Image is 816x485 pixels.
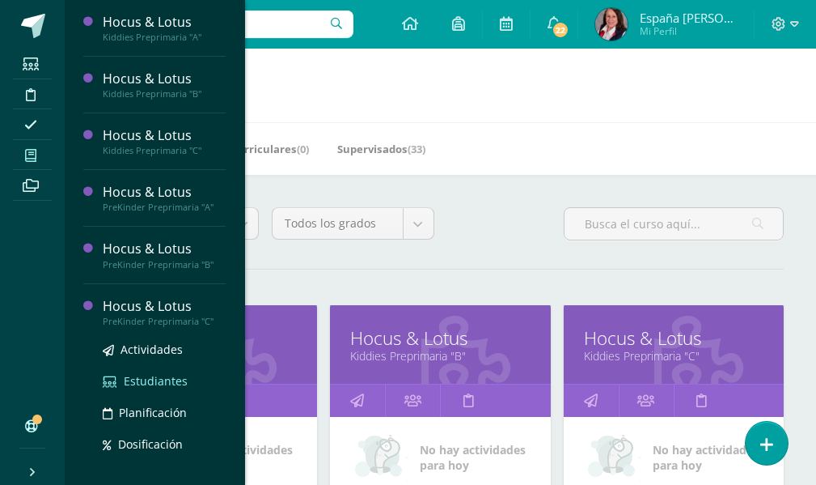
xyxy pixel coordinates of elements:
[103,316,226,327] div: PreKinder Preprimaria "C"
[420,442,526,473] span: No hay actividades para hoy
[640,24,737,38] span: Mi Perfil
[103,70,226,88] div: Hocus & Lotus
[595,8,628,40] img: e45c34f08cf310358f69c93bbc1ca88f.png
[103,13,226,32] div: Hocus & Lotus
[564,208,783,240] input: Busca el curso aquí...
[355,433,408,482] img: no_activities_small.png
[640,10,737,26] span: España [PERSON_NAME]
[273,208,433,239] a: Todos los grados
[103,240,226,258] div: Hocus & Lotus
[103,145,226,156] div: Kiddies Preprimaria "C"
[120,342,183,357] span: Actividades
[103,183,226,213] a: Hocus & LotusPreKinder Preprimaria "A"
[584,348,763,364] a: Kiddies Preprimaria "C"
[103,297,226,316] div: Hocus & Lotus
[103,126,226,156] a: Hocus & LotusKiddies Preprimaria "C"
[408,142,425,156] span: (33)
[124,373,188,389] span: Estudiantes
[297,142,309,156] span: (0)
[182,136,309,162] a: Mis Extracurriculares(0)
[653,442,759,473] span: No hay actividades para hoy
[119,405,187,420] span: Planificación
[103,202,226,213] div: PreKinder Preprimaria "A"
[584,325,763,351] a: Hocus & Lotus
[103,13,226,43] a: Hocus & LotusKiddies Preprimaria "A"
[103,32,226,43] div: Kiddies Preprimaria "A"
[588,433,641,482] img: no_activities_small.png
[350,325,530,351] a: Hocus & Lotus
[103,240,226,270] a: Hocus & LotusPreKinder Preprimaria "B"
[103,259,226,270] div: PreKinder Preprimaria "B"
[337,136,425,162] a: Supervisados(33)
[103,297,226,327] a: Hocus & LotusPreKinder Preprimaria "C"
[103,88,226,100] div: Kiddies Preprimaria "B"
[103,435,226,453] a: Dosificación
[103,372,226,390] a: Estudiantes
[285,208,390,239] span: Todos los grados
[350,348,530,364] a: Kiddies Preprimaria "B"
[103,126,226,145] div: Hocus & Lotus
[552,21,569,39] span: 22
[103,183,226,202] div: Hocus & Lotus
[103,340,226,359] a: Actividades
[103,403,226,422] a: Planificación
[103,70,226,100] a: Hocus & LotusKiddies Preprimaria "B"
[118,436,183,452] span: Dosificación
